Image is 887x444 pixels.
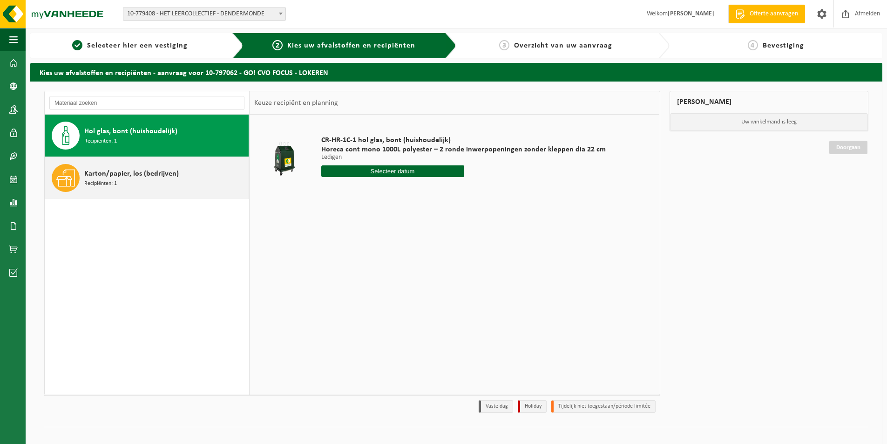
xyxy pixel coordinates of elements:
[272,40,283,50] span: 2
[551,400,656,413] li: Tijdelijk niet toegestaan/période limitée
[514,42,612,49] span: Overzicht van uw aanvraag
[479,400,513,413] li: Vaste dag
[668,10,714,17] strong: [PERSON_NAME]
[123,7,285,20] span: 10-779408 - HET LEERCOLLECTIEF - DENDERMONDE
[748,40,758,50] span: 4
[747,9,800,19] span: Offerte aanvragen
[45,115,249,157] button: Hol glas, bont (huishoudelijk) Recipiënten: 1
[35,40,225,51] a: 1Selecteer hier een vestiging
[84,137,117,146] span: Recipiënten: 1
[321,154,606,161] p: Ledigen
[49,96,244,110] input: Materiaal zoeken
[123,7,286,21] span: 10-779408 - HET LEERCOLLECTIEF - DENDERMONDE
[84,126,177,137] span: Hol glas, bont (huishoudelijk)
[250,91,343,115] div: Keuze recipiënt en planning
[287,42,415,49] span: Kies uw afvalstoffen en recipiënten
[670,91,869,113] div: [PERSON_NAME]
[518,400,547,413] li: Holiday
[499,40,509,50] span: 3
[670,113,868,131] p: Uw winkelmand is leeg
[30,63,882,81] h2: Kies uw afvalstoffen en recipiënten - aanvraag voor 10-797062 - GO! CVO FOCUS - LOKEREN
[321,145,606,154] span: Horeca cont mono 1000L polyester – 2 ronde inwerpopeningen zonder kleppen dia 22 cm
[87,42,188,49] span: Selecteer hier een vestiging
[45,157,249,199] button: Karton/papier, los (bedrijven) Recipiënten: 1
[84,168,179,179] span: Karton/papier, los (bedrijven)
[728,5,805,23] a: Offerte aanvragen
[321,136,606,145] span: CR-HR-1C-1 hol glas, bont (huishoudelijk)
[72,40,82,50] span: 1
[84,179,117,188] span: Recipiënten: 1
[763,42,804,49] span: Bevestiging
[829,141,867,154] a: Doorgaan
[321,165,464,177] input: Selecteer datum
